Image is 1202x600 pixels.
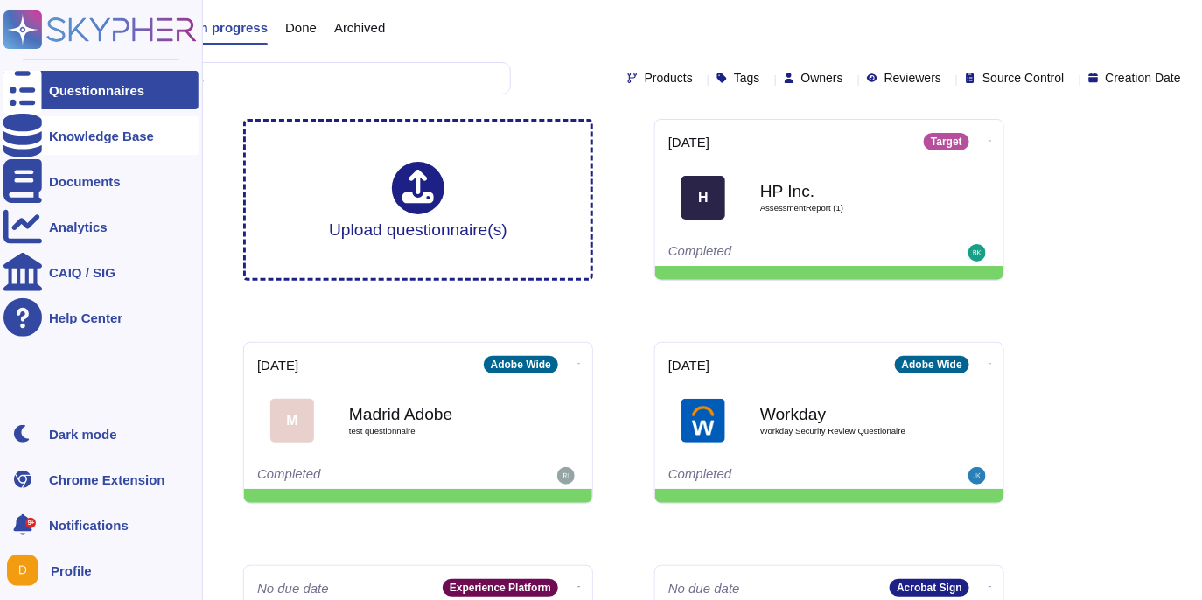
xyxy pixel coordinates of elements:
span: Products [645,72,693,84]
span: No due date [668,582,740,595]
span: Creation Date [1106,72,1181,84]
div: Experience Platform [443,579,558,597]
div: 9+ [25,518,36,528]
a: Knowledge Base [3,116,199,155]
div: Documents [49,175,121,188]
a: Documents [3,162,199,200]
img: user [968,467,986,485]
button: user [3,551,51,590]
b: HP Inc. [760,183,935,199]
span: In progress [196,21,268,34]
a: Questionnaires [3,71,199,109]
img: user [557,467,575,485]
span: Archived [334,21,385,34]
a: Chrome Extension [3,460,199,499]
img: user [7,555,38,586]
b: Madrid Adobe [349,406,524,422]
span: Profile [51,564,92,577]
span: Done [285,21,317,34]
a: Help Center [3,298,199,337]
a: Analytics [3,207,199,246]
span: Reviewers [884,72,941,84]
div: Completed [668,467,883,485]
span: Workday Security Review Questionaire [760,427,935,436]
img: Logo [681,399,725,443]
a: CAIQ / SIG [3,253,199,291]
div: Completed [257,467,472,485]
div: Knowledge Base [49,129,154,143]
span: Tags [734,72,760,84]
span: AssessmentReport (1) [760,204,935,213]
span: [DATE] [668,359,709,372]
div: Help Center [49,311,122,324]
span: Source Control [982,72,1064,84]
div: Upload questionnaire(s) [329,162,507,238]
div: Chrome Extension [49,473,165,486]
div: H [681,176,725,220]
div: Analytics [49,220,108,234]
div: Questionnaires [49,84,144,97]
img: user [968,244,986,262]
span: [DATE] [257,359,298,372]
span: test questionnaire [349,427,524,436]
b: Workday [760,406,935,422]
div: Acrobat Sign [890,579,969,597]
div: M [270,399,314,443]
span: Notifications [49,519,129,532]
span: [DATE] [668,136,709,149]
div: Completed [668,244,883,262]
input: Search by keywords [69,63,510,94]
span: No due date [257,582,329,595]
div: Dark mode [49,428,117,441]
div: Target [924,133,969,150]
span: Owners [801,72,843,84]
div: Adobe Wide [484,356,558,373]
div: CAIQ / SIG [49,266,115,279]
div: Adobe Wide [895,356,969,373]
